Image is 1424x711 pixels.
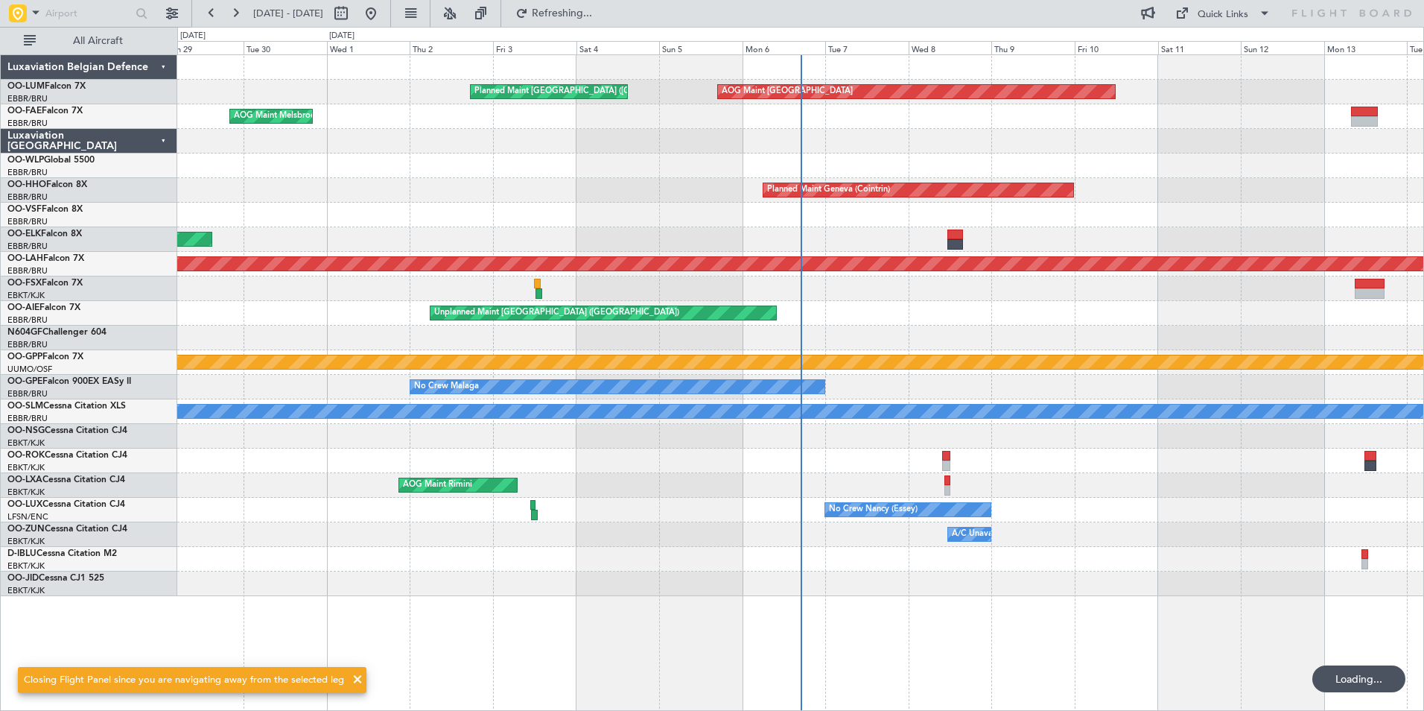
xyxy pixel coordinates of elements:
[7,475,125,484] a: OO-LXACessna Citation CJ4
[7,451,45,460] span: OO-ROK
[1324,41,1408,54] div: Mon 13
[7,93,48,104] a: EBBR/BRU
[722,80,853,103] div: AOG Maint [GEOGRAPHIC_DATA]
[7,413,48,424] a: EBBR/BRU
[1075,41,1158,54] div: Fri 10
[7,353,42,361] span: OO-GPP
[7,107,42,116] span: OO-FAE
[7,462,45,473] a: EBKT/KJK
[7,328,107,337] a: N604GFChallenger 604
[7,230,82,238] a: OO-ELKFalcon 8X
[7,279,83,288] a: OO-FSXFalcon 7X
[7,254,84,263] a: OO-LAHFalcon 7X
[7,574,39,583] span: OO-JID
[253,7,323,20] span: [DATE] - [DATE]
[7,500,42,509] span: OO-LUX
[909,41,992,54] div: Wed 8
[7,265,48,276] a: EBBR/BRU
[7,303,39,312] span: OO-AIE
[493,41,576,54] div: Fri 3
[7,585,45,596] a: EBKT/KJK
[244,41,327,54] div: Tue 30
[7,511,48,522] a: LFSN/ENC
[7,549,117,558] a: D-IBLUCessna Citation M2
[991,41,1075,54] div: Thu 9
[7,402,126,411] a: OO-SLMCessna Citation XLS
[403,474,472,496] div: AOG Maint Rimini
[7,536,45,547] a: EBKT/KJK
[329,30,355,42] div: [DATE]
[659,41,743,54] div: Sun 5
[7,377,131,386] a: OO-GPEFalcon 900EX EASy II
[767,179,890,201] div: Planned Maint Geneva (Cointrin)
[45,2,131,25] input: Airport
[7,574,104,583] a: OO-JIDCessna CJ1 525
[7,156,44,165] span: OO-WLP
[7,180,46,189] span: OO-HHO
[7,216,48,227] a: EBBR/BRU
[434,302,679,324] div: Unplanned Maint [GEOGRAPHIC_DATA] ([GEOGRAPHIC_DATA])
[7,167,48,178] a: EBBR/BRU
[1158,41,1242,54] div: Sat 11
[7,180,87,189] a: OO-HHOFalcon 8X
[234,105,353,127] div: AOG Maint Melsbroek Air Base
[414,376,479,398] div: No Crew Malaga
[7,339,48,350] a: EBBR/BRU
[7,156,95,165] a: OO-WLPGlobal 5500
[952,523,1189,546] div: A/C Unavailable [GEOGRAPHIC_DATA]-[GEOGRAPHIC_DATA]
[7,353,83,361] a: OO-GPPFalcon 7X
[7,500,125,509] a: OO-LUXCessna Citation CJ4
[743,41,826,54] div: Mon 6
[1312,666,1405,692] div: Loading...
[531,8,594,19] span: Refreshing...
[7,82,86,91] a: OO-LUMFalcon 7X
[16,29,162,53] button: All Aircraft
[7,388,48,399] a: EBBR/BRU
[7,437,45,449] a: EBKT/KJK
[7,230,41,238] span: OO-ELK
[7,426,127,435] a: OO-NSGCessna Citation CJ4
[7,487,45,498] a: EBKT/KJK
[1241,41,1324,54] div: Sun 12
[7,525,127,534] a: OO-ZUNCessna Citation CJ4
[7,279,42,288] span: OO-FSX
[327,41,410,54] div: Wed 1
[7,402,43,411] span: OO-SLM
[161,41,244,54] div: Mon 29
[7,377,42,386] span: OO-GPE
[474,80,744,103] div: Planned Maint [GEOGRAPHIC_DATA] ([GEOGRAPHIC_DATA] National)
[7,290,45,301] a: EBKT/KJK
[24,673,344,688] div: Closing Flight Panel since you are navigating away from the selected leg
[39,36,157,46] span: All Aircraft
[7,451,127,460] a: OO-ROKCessna Citation CJ4
[1168,1,1278,25] button: Quick Links
[825,41,909,54] div: Tue 7
[7,107,83,116] a: OO-FAEFalcon 7X
[7,525,45,534] span: OO-ZUN
[7,364,52,375] a: UUMO/OSF
[7,82,45,91] span: OO-LUM
[7,315,48,326] a: EBBR/BRU
[7,254,43,263] span: OO-LAH
[7,192,48,203] a: EBBR/BRU
[7,205,83,214] a: OO-VSFFalcon 8X
[829,499,918,521] div: No Crew Nancy (Essey)
[509,1,598,25] button: Refreshing...
[1198,7,1248,22] div: Quick Links
[7,241,48,252] a: EBBR/BRU
[7,560,45,572] a: EBKT/KJK
[7,118,48,129] a: EBBR/BRU
[7,549,36,558] span: D-IBLU
[576,41,660,54] div: Sat 4
[7,205,42,214] span: OO-VSF
[410,41,493,54] div: Thu 2
[7,328,42,337] span: N604GF
[7,303,80,312] a: OO-AIEFalcon 7X
[7,426,45,435] span: OO-NSG
[180,30,206,42] div: [DATE]
[7,475,42,484] span: OO-LXA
